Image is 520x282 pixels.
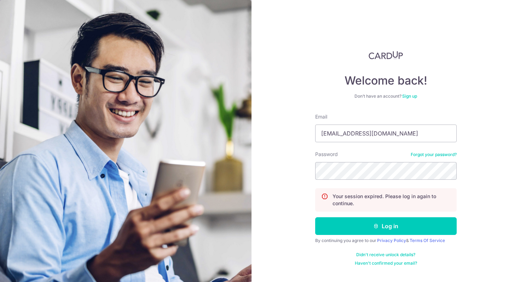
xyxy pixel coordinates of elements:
a: Privacy Policy [377,238,406,243]
input: Enter your Email [315,125,457,142]
a: Haven't confirmed your email? [355,260,417,266]
label: Email [315,113,327,120]
h4: Welcome back! [315,74,457,88]
a: Forgot your password? [411,152,457,157]
div: By continuing you agree to our & [315,238,457,243]
img: CardUp Logo [369,51,403,59]
div: Don’t have an account? [315,93,457,99]
a: Didn't receive unlock details? [356,252,415,258]
label: Password [315,151,338,158]
a: Sign up [402,93,417,99]
a: Terms Of Service [410,238,445,243]
button: Log in [315,217,457,235]
p: Your session expired. Please log in again to continue. [333,193,451,207]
